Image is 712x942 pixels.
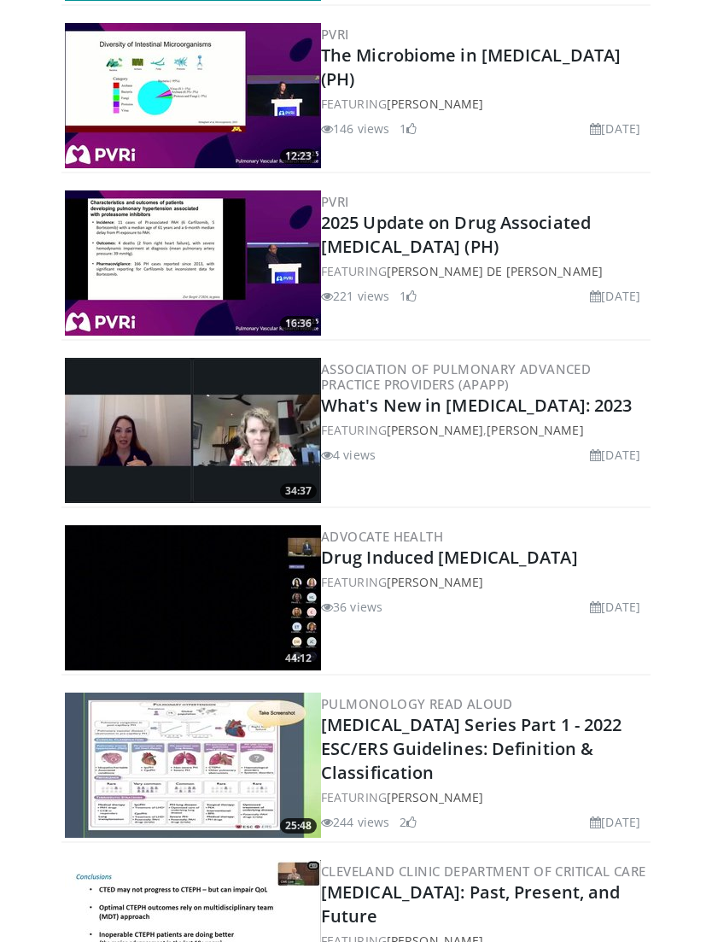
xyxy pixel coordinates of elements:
[321,287,389,305] li: 221 views
[65,525,321,670] a: 44:12
[387,574,483,590] a: [PERSON_NAME]
[487,422,583,438] a: [PERSON_NAME]
[321,44,621,91] a: The Microbiome in [MEDICAL_DATA] (PH)
[321,528,443,545] a: Advocate Health
[280,483,317,499] span: 34:37
[387,422,483,438] a: [PERSON_NAME]
[321,863,646,880] a: Cleveland Clinic Department of Critical Care
[321,813,389,831] li: 244 views
[321,446,376,464] li: 4 views
[65,23,321,168] a: 12:23
[321,360,591,393] a: Association of Pulmonary Advanced Practice Providers (APAPP)
[321,394,632,417] a: What's New in [MEDICAL_DATA]: 2023
[65,358,321,503] img: eb439867-d790-43a2-b008-38fa390a127f.300x170_q85_crop-smart_upscale.jpg
[321,26,349,43] a: PVRI
[321,95,647,113] div: FEATURING
[321,598,382,616] li: 36 views
[321,713,622,784] a: [MEDICAL_DATA] Series Part 1 - 2022 ESC/ERS Guidelines: Definition & Classification
[321,573,647,591] div: FEATURING
[321,120,389,137] li: 146 views
[280,818,317,834] span: 25:48
[400,287,417,305] li: 1
[65,358,321,503] a: 34:37
[65,693,321,838] img: 6e71d41f-4539-4572-93e6-2281f8879824.300x170_q85_crop-smart_upscale.jpg
[321,211,591,258] a: 2025 Update on Drug Associated [MEDICAL_DATA] (PH)
[65,190,321,336] a: 16:36
[65,693,321,838] a: 25:48
[387,789,483,805] a: [PERSON_NAME]
[321,193,349,210] a: PVRI
[280,316,317,331] span: 16:36
[65,190,321,336] img: 7e74c4d6-095c-479e-97a8-8b13c48a4271.300x170_q85_crop-smart_upscale.jpg
[280,149,317,164] span: 12:23
[590,813,640,831] li: [DATE]
[321,262,647,280] div: FEATURING
[590,598,640,616] li: [DATE]
[280,651,317,666] span: 44:12
[321,881,620,927] a: [MEDICAL_DATA]: Past, Present, and Future
[321,421,647,439] div: FEATURING ,
[321,546,578,569] a: Drug Induced [MEDICAL_DATA]
[590,446,640,464] li: [DATE]
[400,813,417,831] li: 2
[400,120,417,137] li: 1
[321,695,513,712] a: Pulmonology Read Aloud
[65,23,321,168] img: 8402690d-fc1b-4360-9fca-f6ef988a8c8c.300x170_q85_crop-smart_upscale.jpg
[321,788,647,806] div: FEATURING
[590,120,640,137] li: [DATE]
[590,287,640,305] li: [DATE]
[387,263,603,279] a: [PERSON_NAME] De [PERSON_NAME]
[387,96,483,112] a: [PERSON_NAME]
[65,525,321,670] img: 4df35de7-c018-41db-ba9b-2b7c742ff243.300x170_q85_crop-smart_upscale.jpg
